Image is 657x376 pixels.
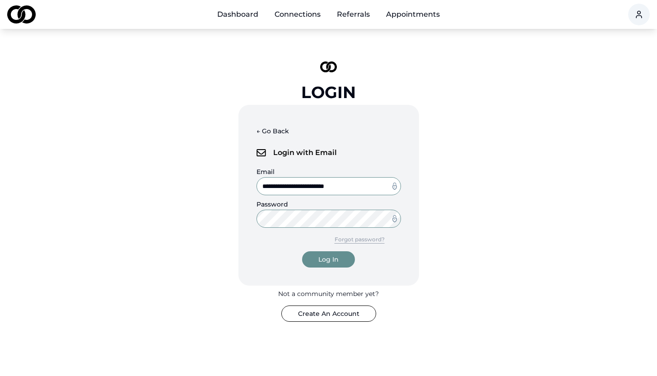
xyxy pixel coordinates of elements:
img: logo [256,149,266,156]
a: Dashboard [210,5,266,23]
label: Email [256,168,275,176]
div: Not a community member yet? [278,289,379,298]
div: Login [301,83,356,101]
label: Password [256,200,288,208]
div: Login with Email [256,143,401,163]
img: logo [7,5,36,23]
a: Connections [267,5,328,23]
button: ← Go Back [256,123,289,139]
button: Forgot password? [318,231,401,248]
button: Create An Account [281,305,376,322]
img: logo [320,61,337,72]
a: Appointments [379,5,447,23]
div: Log In [318,255,339,264]
a: Referrals [330,5,377,23]
nav: Main [210,5,447,23]
button: Log In [302,251,355,268]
